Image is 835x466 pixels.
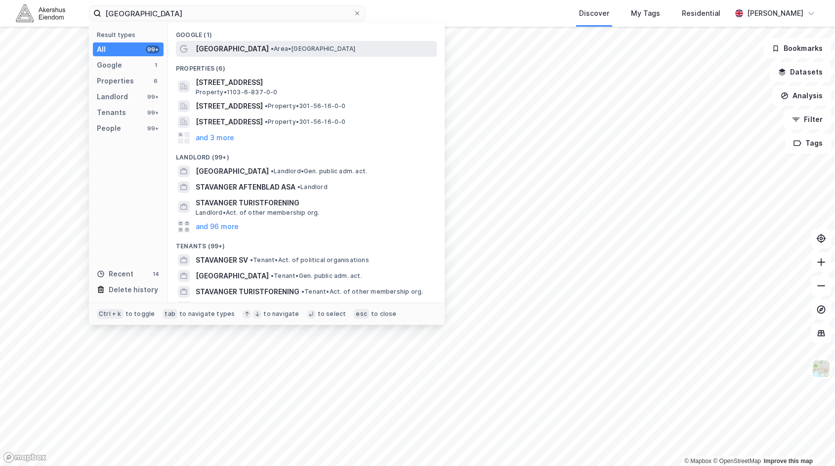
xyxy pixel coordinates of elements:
div: Ctrl + k [97,309,124,319]
div: Discover [579,7,609,19]
span: [STREET_ADDRESS] [196,77,433,88]
button: Tags [785,133,831,153]
span: [STREET_ADDRESS] [196,116,263,128]
div: 99+ [146,45,160,53]
span: • [301,288,304,295]
span: Tenant • Act. of political organisations [250,256,369,264]
span: STAVANGER AFTENBLAD ASA [196,181,295,193]
span: • [265,102,268,110]
a: Improve this map [764,458,813,465]
span: • [271,272,274,279]
div: 6 [152,77,160,85]
div: to close [371,310,397,318]
button: and 96 more [196,221,239,233]
span: [STREET_ADDRESS] [196,100,263,112]
div: to select [318,310,346,318]
img: Z [812,359,831,378]
span: STAVANGER TURISTFORENING [196,286,299,298]
div: 14 [152,270,160,278]
span: Property • 301-56-16-0-0 [265,118,346,126]
span: STAVANGER SV [196,254,248,266]
div: Tenants (99+) [168,234,445,252]
button: Analysis [772,86,831,106]
button: and 3 more [196,132,234,144]
span: Property • 301-56-16-0-0 [265,102,346,110]
iframe: Chat Widget [786,419,835,466]
a: Mapbox homepage [3,452,46,463]
span: Tenant • Gen. public adm. act. [271,272,362,280]
div: [PERSON_NAME] [747,7,803,19]
button: and 96 more [196,302,239,313]
img: akershus-eiendom-logo.9091f326c980b4bce74ccdd9f866810c.svg [16,4,65,22]
span: [GEOGRAPHIC_DATA] [196,43,269,55]
div: to navigate [263,310,299,318]
span: • [297,183,300,191]
div: esc [354,309,369,319]
div: All [97,43,106,55]
div: 99+ [146,124,160,132]
div: Properties (6) [168,57,445,75]
button: Filter [784,110,831,129]
button: Datasets [770,62,831,82]
span: Tenant • Act. of other membership org. [301,288,423,296]
span: Landlord • Gen. public adm. act. [271,167,367,175]
div: 1 [152,61,160,69]
div: Result types [97,31,164,39]
div: My Tags [631,7,660,19]
div: Tenants [97,107,126,118]
span: • [271,167,274,175]
input: Search by address, cadastre, landlords, tenants or people [101,6,353,21]
div: Landlord [97,91,128,103]
div: 99+ [146,93,160,101]
span: [GEOGRAPHIC_DATA] [196,270,269,282]
span: • [265,118,268,125]
div: Recent [97,268,133,280]
span: [GEOGRAPHIC_DATA] [196,165,269,177]
span: • [250,256,253,264]
div: 99+ [146,109,160,116]
div: Kontrollprogram for chat [786,419,835,466]
div: tab [163,309,177,319]
a: OpenStreetMap [713,458,761,465]
div: Google (1) [168,23,445,41]
a: Mapbox [684,458,711,465]
span: Landlord • Act. of other membership org. [196,209,320,217]
span: Area • [GEOGRAPHIC_DATA] [271,45,356,53]
div: to navigate types [179,310,235,318]
div: Delete history [109,284,158,296]
button: Bookmarks [763,39,831,58]
span: Landlord [297,183,328,191]
div: to toggle [125,310,155,318]
div: People [97,122,121,134]
span: STAVANGER TURISTFORENING [196,197,433,209]
div: Landlord (99+) [168,146,445,163]
span: • [271,45,274,52]
div: Residential [682,7,720,19]
div: Google [97,59,122,71]
span: Property • 1103-6-837-0-0 [196,88,278,96]
div: Properties [97,75,134,87]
